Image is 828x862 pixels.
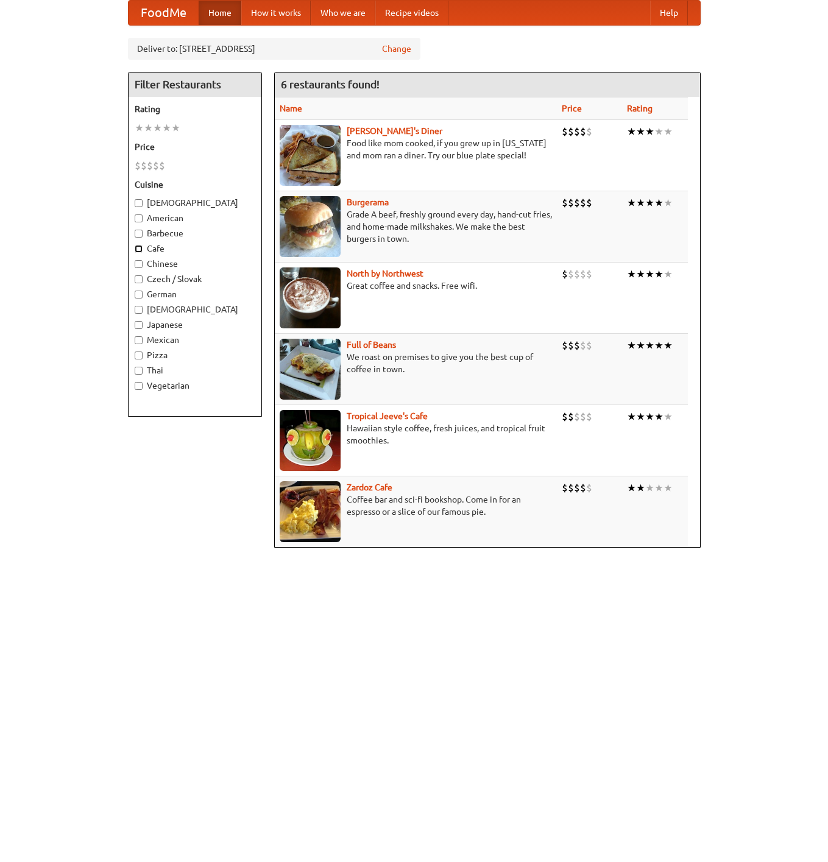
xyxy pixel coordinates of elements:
[627,125,636,138] li: ★
[586,481,592,495] li: $
[135,336,143,344] input: Mexican
[580,339,586,352] li: $
[135,306,143,314] input: [DEMOGRAPHIC_DATA]
[645,267,654,281] li: ★
[135,214,143,222] input: American
[135,288,255,300] label: German
[135,321,143,329] input: Japanese
[144,121,153,135] li: ★
[135,245,143,253] input: Cafe
[562,125,568,138] li: $
[568,125,574,138] li: $
[636,481,645,495] li: ★
[586,339,592,352] li: $
[347,126,442,136] a: [PERSON_NAME]'s Diner
[562,339,568,352] li: $
[586,196,592,210] li: $
[129,72,261,97] h4: Filter Restaurants
[562,267,568,281] li: $
[580,125,586,138] li: $
[568,339,574,352] li: $
[280,280,552,292] p: Great coffee and snacks. Free wifi.
[636,410,645,423] li: ★
[568,267,574,281] li: $
[141,159,147,172] li: $
[135,273,255,285] label: Czech / Slovak
[135,212,255,224] label: American
[280,104,302,113] a: Name
[135,319,255,331] label: Japanese
[636,339,645,352] li: ★
[135,334,255,346] label: Mexican
[627,339,636,352] li: ★
[654,481,663,495] li: ★
[147,159,153,172] li: $
[627,410,636,423] li: ★
[153,121,162,135] li: ★
[663,125,673,138] li: ★
[574,125,580,138] li: $
[135,159,141,172] li: $
[586,410,592,423] li: $
[135,103,255,115] h5: Rating
[347,340,396,350] a: Full of Beans
[135,380,255,392] label: Vegetarian
[627,196,636,210] li: ★
[654,267,663,281] li: ★
[654,410,663,423] li: ★
[280,351,552,375] p: We roast on premises to give you the best cup of coffee in town.
[135,121,144,135] li: ★
[654,125,663,138] li: ★
[135,382,143,390] input: Vegetarian
[280,481,341,542] img: zardoz.jpg
[574,410,580,423] li: $
[135,367,143,375] input: Thai
[663,481,673,495] li: ★
[135,141,255,153] h5: Price
[347,197,389,207] a: Burgerama
[627,104,653,113] a: Rating
[586,267,592,281] li: $
[347,269,423,278] b: North by Northwest
[568,196,574,210] li: $
[135,227,255,239] label: Barbecue
[562,196,568,210] li: $
[280,125,341,186] img: sallys.jpg
[568,410,574,423] li: $
[663,410,673,423] li: ★
[645,410,654,423] li: ★
[645,196,654,210] li: ★
[135,197,255,209] label: [DEMOGRAPHIC_DATA]
[627,267,636,281] li: ★
[562,410,568,423] li: $
[135,199,143,207] input: [DEMOGRAPHIC_DATA]
[574,196,580,210] li: $
[580,481,586,495] li: $
[627,481,636,495] li: ★
[128,38,420,60] div: Deliver to: [STREET_ADDRESS]
[135,230,143,238] input: Barbecue
[645,339,654,352] li: ★
[153,159,159,172] li: $
[280,196,341,257] img: burgerama.jpg
[347,482,392,492] a: Zardoz Cafe
[241,1,311,25] a: How it works
[586,125,592,138] li: $
[135,352,143,359] input: Pizza
[135,349,255,361] label: Pizza
[574,481,580,495] li: $
[574,339,580,352] li: $
[135,178,255,191] h5: Cuisine
[281,79,380,90] ng-pluralize: 6 restaurants found!
[654,196,663,210] li: ★
[129,1,199,25] a: FoodMe
[280,493,552,518] p: Coffee bar and sci-fi bookshop. Come in for an espresso or a slice of our famous pie.
[382,43,411,55] a: Change
[663,339,673,352] li: ★
[568,481,574,495] li: $
[347,411,428,421] a: Tropical Jeeve's Cafe
[135,275,143,283] input: Czech / Slovak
